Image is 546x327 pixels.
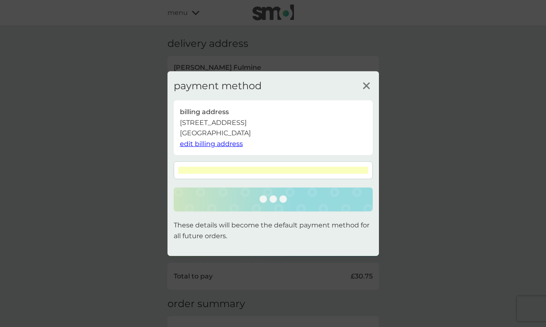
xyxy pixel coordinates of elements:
[180,140,243,148] span: edit billing address
[180,139,243,149] button: edit billing address
[180,128,251,139] p: [GEOGRAPHIC_DATA]
[174,80,262,92] h3: payment method
[180,107,229,117] p: billing address
[178,167,368,174] iframe: Secure card payment input frame
[180,117,247,128] p: [STREET_ADDRESS]
[174,220,373,241] p: These details will become the default payment method for all future orders.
